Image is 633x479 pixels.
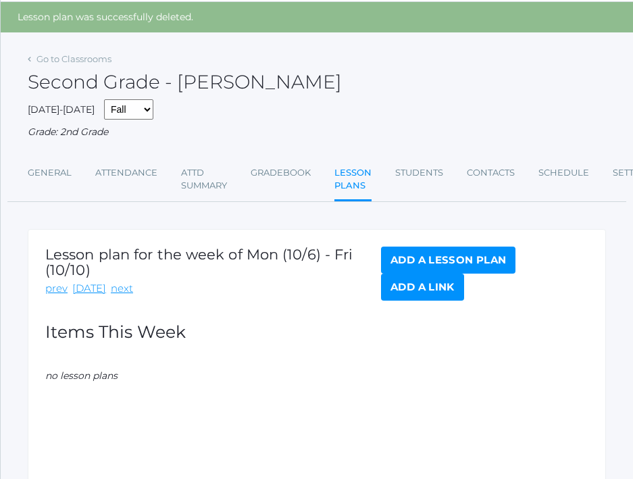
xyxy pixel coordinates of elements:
[1,2,633,32] div: Lesson plan was successfully deleted.
[381,274,464,301] a: Add a Link
[45,281,68,297] a: prev
[36,53,111,64] a: Go to Classrooms
[467,159,515,186] a: Contacts
[111,281,133,297] a: next
[28,159,72,186] a: General
[381,247,515,274] a: Add a Lesson Plan
[28,103,95,116] span: [DATE]-[DATE]
[45,247,381,278] h1: Lesson plan for the week of Mon (10/6) - Fri (10/10)
[251,159,311,186] a: Gradebook
[45,370,118,382] em: no lesson plans
[45,323,588,342] h2: Items This Week
[334,159,372,201] a: Lesson Plans
[95,159,157,186] a: Attendance
[28,125,606,139] div: Grade: 2nd Grade
[72,281,106,297] a: [DATE]
[395,159,443,186] a: Students
[538,159,589,186] a: Schedule
[181,159,227,199] a: Attd Summary
[28,72,342,93] h2: Second Grade - [PERSON_NAME]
